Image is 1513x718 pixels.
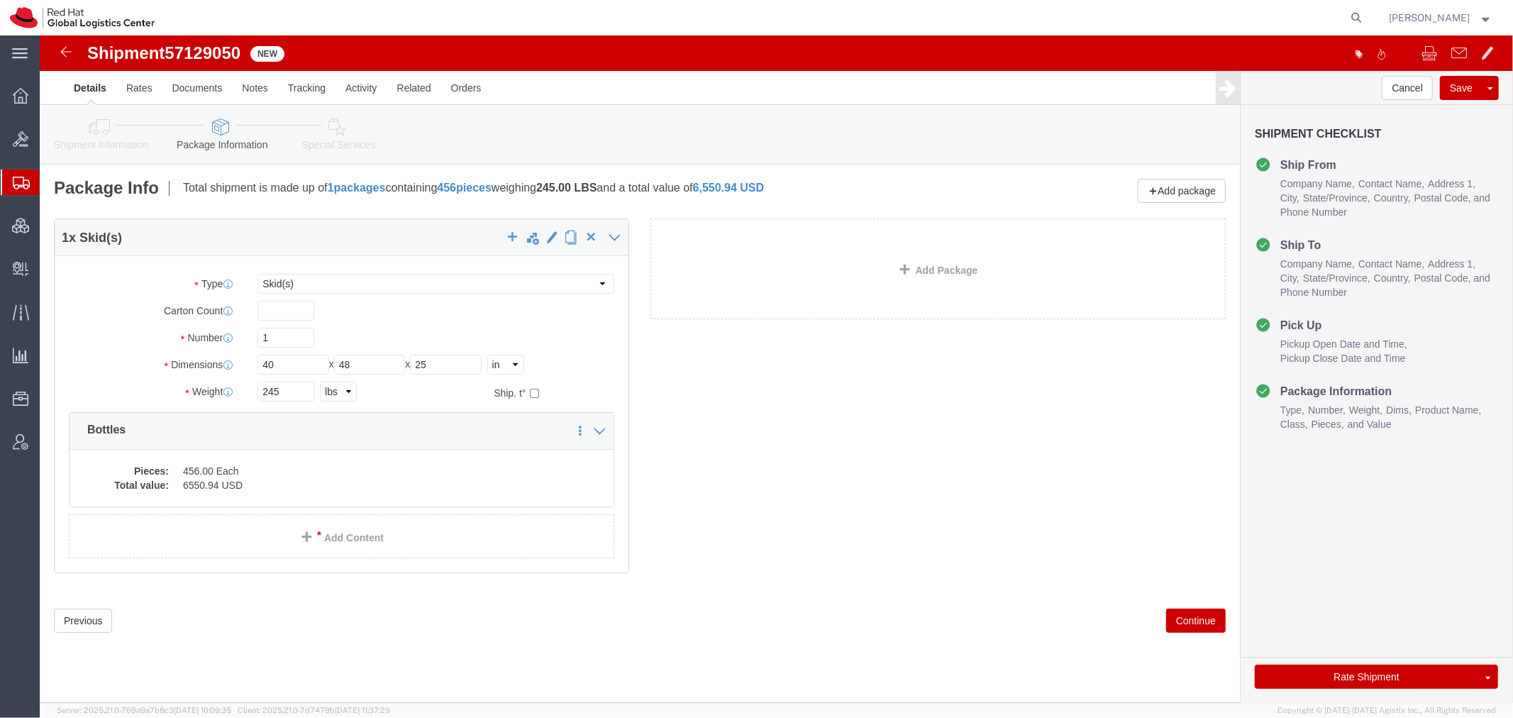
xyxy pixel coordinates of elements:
span: [DATE] 10:09:35 [174,706,231,714]
span: Client: 2025.21.0-7d7479b [238,706,390,714]
span: Tyler Radford [1390,10,1470,26]
iframe: FS Legacy Container [40,35,1513,703]
span: [DATE] 11:37:29 [335,706,390,714]
button: [PERSON_NAME] [1389,9,1494,26]
span: Server: 2025.21.0-769a9a7b8c3 [57,706,231,714]
span: Copyright © [DATE]-[DATE] Agistix Inc., All Rights Reserved [1278,705,1496,717]
img: logo [10,7,155,28]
